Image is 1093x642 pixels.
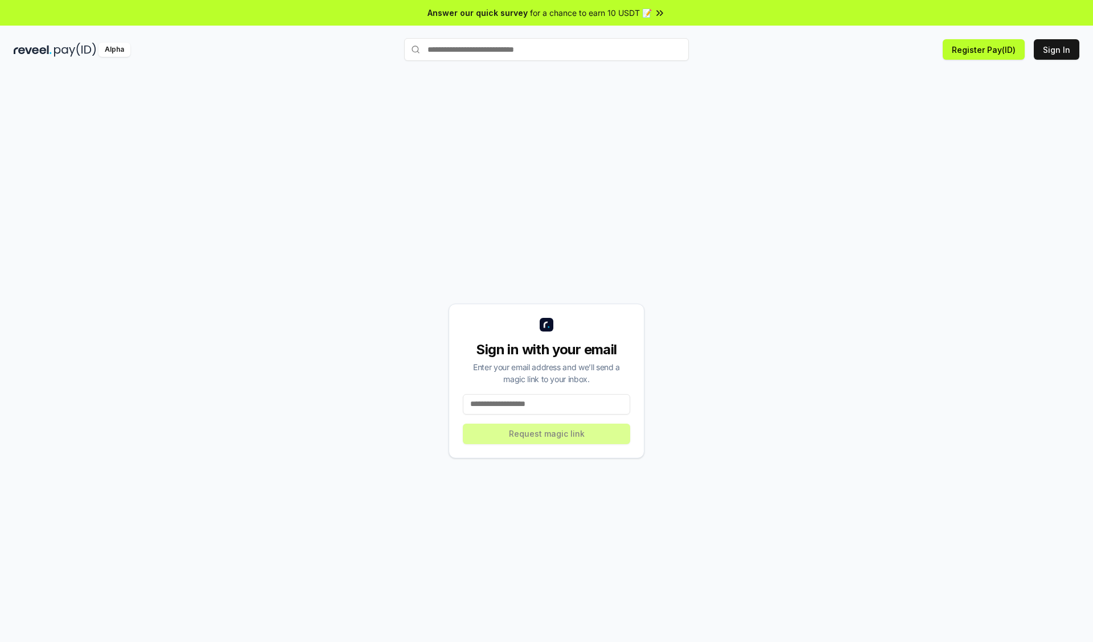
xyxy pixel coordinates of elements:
button: Register Pay(ID) [943,39,1025,60]
button: Sign In [1034,39,1079,60]
img: logo_small [540,318,553,332]
div: Alpha [98,43,130,57]
img: pay_id [54,43,96,57]
div: Sign in with your email [463,341,630,359]
span: Answer our quick survey [428,7,528,19]
img: reveel_dark [14,43,52,57]
div: Enter your email address and we’ll send a magic link to your inbox. [463,361,630,385]
span: for a chance to earn 10 USDT 📝 [530,7,652,19]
